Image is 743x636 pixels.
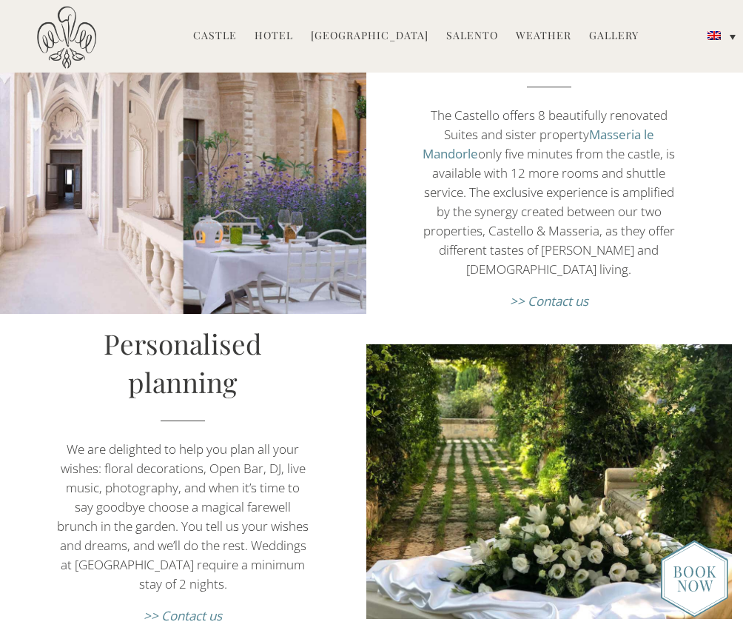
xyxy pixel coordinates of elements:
[446,28,498,45] a: Salento
[422,106,676,279] p: The Castello offers 8 beautifully renovated Suites and sister property only five minutes from the...
[589,28,639,45] a: Gallery
[56,440,310,594] p: We are delighted to help you plan all your wishes: floral decorations, Open Bar, DJ, live music, ...
[661,540,728,617] img: new-booknow.png
[661,540,728,617] img: enquire_today_weddings_page.png
[516,28,571,45] a: Weather
[37,6,96,69] img: Castello di Ugento
[193,28,237,45] a: Castle
[144,607,222,624] a: >> Contact us
[255,28,293,45] a: Hotel
[311,28,428,45] a: [GEOGRAPHIC_DATA]
[510,292,588,309] a: >> Contact us
[104,325,262,400] a: Personalised planning
[707,31,721,40] img: English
